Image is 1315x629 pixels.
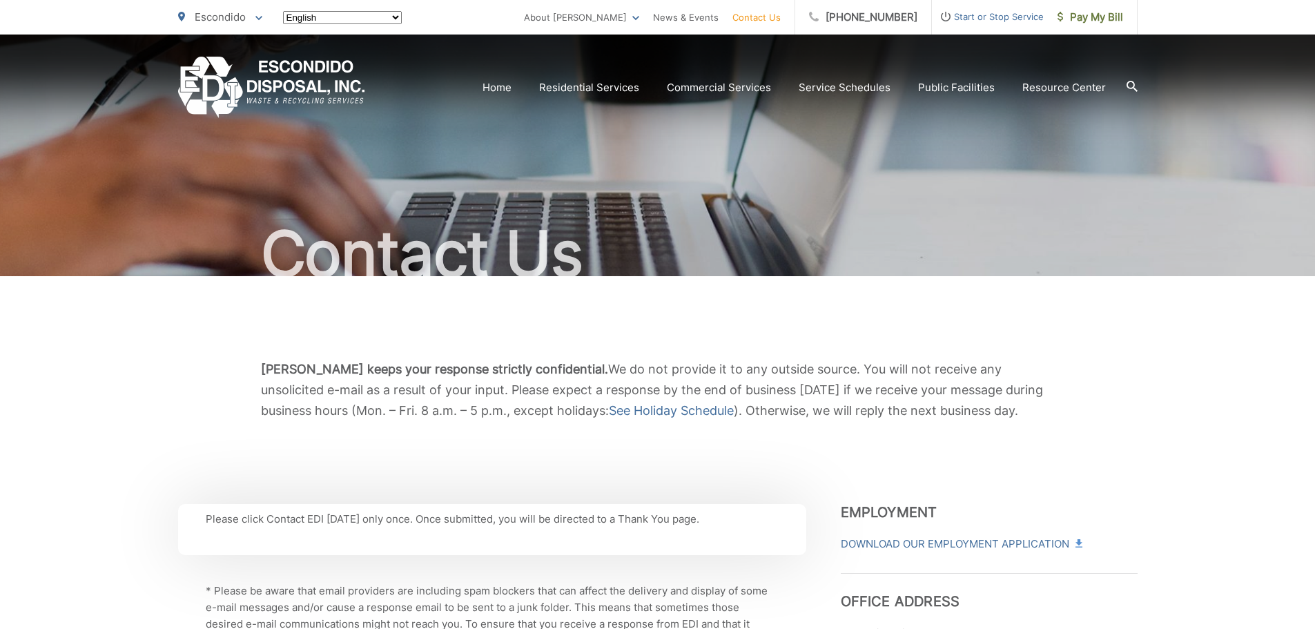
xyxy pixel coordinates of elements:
[524,9,639,26] a: About [PERSON_NAME]
[483,79,512,96] a: Home
[539,79,639,96] a: Residential Services
[918,79,995,96] a: Public Facilities
[609,400,734,421] a: See Holiday Schedule
[206,511,779,528] p: Please click Contact EDI [DATE] only once. Once submitted, you will be directed to a Thank You page.
[283,11,402,24] select: Select a language
[841,504,1138,521] h3: Employment
[841,573,1138,610] h3: Office Address
[667,79,771,96] a: Commercial Services
[178,57,365,118] a: EDCD logo. Return to the homepage.
[1022,79,1106,96] a: Resource Center
[1058,9,1123,26] span: Pay My Bill
[261,362,608,376] b: [PERSON_NAME] keeps your response strictly confidential.
[799,79,890,96] a: Service Schedules
[195,10,246,23] span: Escondido
[732,9,781,26] a: Contact Us
[841,536,1081,552] a: Download Our Employment Application
[261,362,1043,418] span: We do not provide it to any outside source. You will not receive any unsolicited e-mail as a resu...
[653,9,719,26] a: News & Events
[178,220,1138,289] h1: Contact Us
